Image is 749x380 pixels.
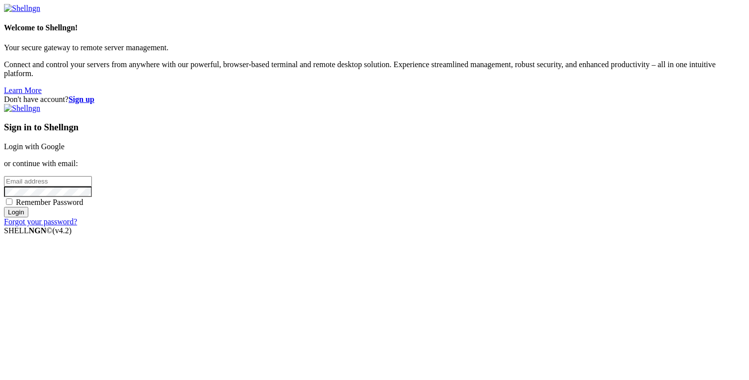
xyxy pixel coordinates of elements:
a: Sign up [69,95,94,103]
span: SHELL © [4,226,72,235]
h3: Sign in to Shellngn [4,122,745,133]
p: or continue with email: [4,159,745,168]
span: Remember Password [16,198,83,206]
a: Forgot your password? [4,217,77,226]
a: Learn More [4,86,42,95]
b: NGN [29,226,47,235]
img: Shellngn [4,104,40,113]
img: Shellngn [4,4,40,13]
h4: Welcome to Shellngn! [4,23,745,32]
div: Don't have account? [4,95,745,104]
input: Login [4,207,28,217]
span: 4.2.0 [53,226,72,235]
p: Your secure gateway to remote server management. [4,43,745,52]
input: Remember Password [6,198,12,205]
p: Connect and control your servers from anywhere with our powerful, browser-based terminal and remo... [4,60,745,78]
input: Email address [4,176,92,187]
a: Login with Google [4,142,65,151]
